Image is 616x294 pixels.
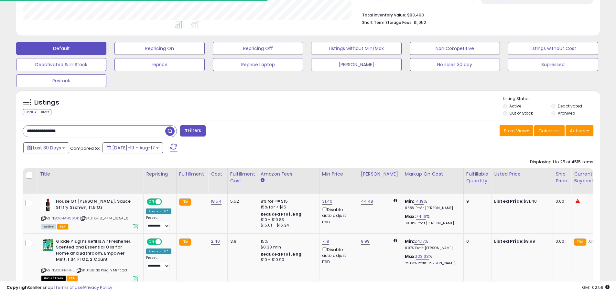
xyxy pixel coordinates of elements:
div: $15.01 - $16.24 [261,223,314,228]
div: 3.9 [230,238,253,244]
span: | SKU: KH18_4774_18.54_6 [80,216,128,221]
div: 8% for <= $15 [261,198,314,204]
div: Min Price [322,171,355,177]
span: ON [147,239,156,244]
button: reprice [114,58,205,71]
div: Preset: [146,216,171,230]
div: ASIN: [41,198,138,228]
div: Disable auto adjust min [322,206,353,225]
button: Supressed [508,58,598,71]
button: Listings without Cost [508,42,598,55]
label: Out of Stock [509,110,533,116]
label: Archived [558,110,575,116]
span: Columns [538,127,559,134]
span: OFF [161,239,171,244]
div: 5.52 [230,198,253,204]
div: $10 - $10.83 [261,217,314,223]
div: Preset: [146,256,171,270]
span: FBA [57,224,68,229]
span: All listings currently available for purchase on Amazon [41,224,56,229]
div: 15% [261,238,314,244]
div: Displaying 1 to 25 of 4515 items [530,159,593,165]
b: Min: [405,198,415,204]
span: Last 30 Days [33,145,61,151]
p: Listing States: [503,96,600,102]
b: Listed Price: [494,238,524,244]
div: Repricing [146,171,174,177]
div: $31.40 [494,198,548,204]
button: Save View [500,125,533,136]
div: $9.99 [494,238,548,244]
div: Listed Price [494,171,550,177]
div: $0.30 min [261,244,314,250]
small: FBA [179,238,191,246]
label: Deactivated [558,103,582,109]
div: $10 - $10.90 [261,257,314,263]
b: Reduced Prof. Rng. [261,211,303,217]
div: % [405,214,459,226]
span: 7.19 [588,238,595,244]
div: 0.00 [556,198,566,204]
div: 9 [466,198,486,204]
small: Amazon Fees. [261,177,265,183]
small: FBA [574,238,586,246]
a: 7.19 [322,238,330,245]
p: 29.63% Profit [PERSON_NAME] [405,261,459,266]
button: Columns [534,125,565,136]
button: Last 30 Days [23,142,69,153]
b: Short Term Storage Fees: [362,20,413,25]
a: 18.54 [211,198,222,205]
button: No sales 30 day [410,58,500,71]
div: seller snap | | [6,285,112,291]
div: Markup on Cost [405,171,461,177]
span: 2025-09-17 02:59 GMT [582,284,610,290]
b: Listed Price: [494,198,524,204]
button: Non Competitive [410,42,500,55]
a: Privacy Policy [84,284,112,290]
b: Glade PlugIns Refills Air Freshener, Scented and Essential Oils for Home and Bathroom, Empower Mi... [56,238,135,264]
div: Disable auto adjust min [322,246,353,265]
p: 30.91% Profit [PERSON_NAME] [405,221,459,226]
b: House Of [PERSON_NAME], Sauce Strfry Szchwn, 11.5 Oz [56,198,135,212]
span: $1,052 [414,19,426,25]
a: 24.17 [414,238,425,245]
div: Fulfillment Cost [230,171,255,184]
a: B004AH96OK [55,216,79,221]
div: 0.00 [556,238,566,244]
div: Cost [211,171,225,177]
div: [PERSON_NAME] [361,171,399,177]
p: 8.38% Profit [PERSON_NAME] [405,206,459,210]
span: | SKU: Glade Plugin Mint 2ct [76,268,128,273]
a: 2.40 [211,238,220,245]
a: Terms of Use [55,284,83,290]
a: 44.48 [361,198,373,205]
div: % [405,254,459,266]
a: 123.33 [416,253,429,260]
div: Amazon Fees [261,171,317,177]
button: Actions [566,125,593,136]
div: Amazon AI * [146,208,171,214]
b: Max: [405,213,416,219]
div: % [405,198,459,210]
button: Deactivated & In Stock [16,58,106,71]
small: FBA [179,198,191,206]
button: [PERSON_NAME] [311,58,401,71]
a: 14.19 [414,198,424,205]
img: 513tZFd-8wL._SL40_.jpg [41,238,54,251]
button: Listings without Min/Max [311,42,401,55]
button: Restock [16,74,106,87]
a: 74.16 [416,213,426,220]
button: Repricing On [114,42,205,55]
label: Active [509,103,521,109]
span: ON [147,199,156,205]
span: [DATE]-19 - Aug-17 [112,145,155,151]
h5: Listings [34,98,59,107]
div: Amazon AI * [146,248,171,254]
b: Min: [405,238,415,244]
button: Repricing Off [213,42,303,55]
p: 8.07% Profit [PERSON_NAME] [405,246,459,250]
span: Compared to: [70,145,100,151]
div: 15% for > $15 [261,204,314,210]
a: 9.99 [361,238,370,245]
span: OFF [161,199,171,205]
